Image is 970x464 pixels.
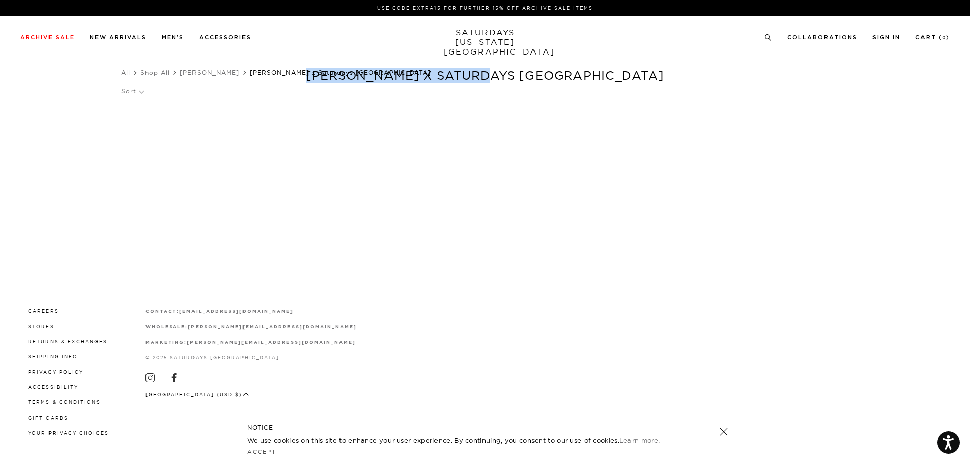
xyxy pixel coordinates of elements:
[145,325,188,329] strong: wholesale:
[28,354,78,359] a: Shipping Info
[162,35,184,40] a: Men's
[872,35,900,40] a: Sign In
[199,35,251,40] a: Accessories
[28,369,83,375] a: Privacy Policy
[180,69,239,76] a: [PERSON_NAME]
[28,415,68,421] a: Gift Cards
[247,435,687,445] p: We use cookies on this site to enhance your user experience. By continuing, you consent to our us...
[188,324,356,329] a: [PERSON_NAME][EMAIL_ADDRESS][DOMAIN_NAME]
[28,308,59,314] a: Careers
[915,35,950,40] a: Cart (0)
[187,339,355,345] a: [PERSON_NAME][EMAIL_ADDRESS][DOMAIN_NAME]
[28,399,101,405] a: Terms & Conditions
[188,325,356,329] strong: [PERSON_NAME][EMAIL_ADDRESS][DOMAIN_NAME]
[145,391,249,398] button: [GEOGRAPHIC_DATA] (USD $)
[28,339,107,344] a: Returns & Exchanges
[187,340,355,345] strong: [PERSON_NAME][EMAIL_ADDRESS][DOMAIN_NAME]
[121,69,130,76] a: All
[145,340,187,345] strong: marketing:
[619,436,658,444] a: Learn more
[247,423,723,432] h5: NOTICE
[444,28,527,57] a: SATURDAYS[US_STATE][GEOGRAPHIC_DATA]
[121,80,143,103] p: Sort
[179,308,293,314] a: [EMAIL_ADDRESS][DOMAIN_NAME]
[28,384,78,390] a: Accessibility
[247,448,276,455] a: Accept
[250,69,431,76] span: [PERSON_NAME] x Saturdays [GEOGRAPHIC_DATA]
[145,354,357,362] p: © 2025 Saturdays [GEOGRAPHIC_DATA]
[24,4,946,12] p: Use Code EXTRA15 for Further 15% Off Archive Sale Items
[28,430,109,436] a: Your privacy choices
[28,324,54,329] a: Stores
[20,35,75,40] a: Archive Sale
[90,35,147,40] a: New Arrivals
[179,309,293,314] strong: [EMAIL_ADDRESS][DOMAIN_NAME]
[942,36,946,40] small: 0
[145,309,180,314] strong: contact:
[140,69,170,76] a: Shop All
[787,35,857,40] a: Collaborations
